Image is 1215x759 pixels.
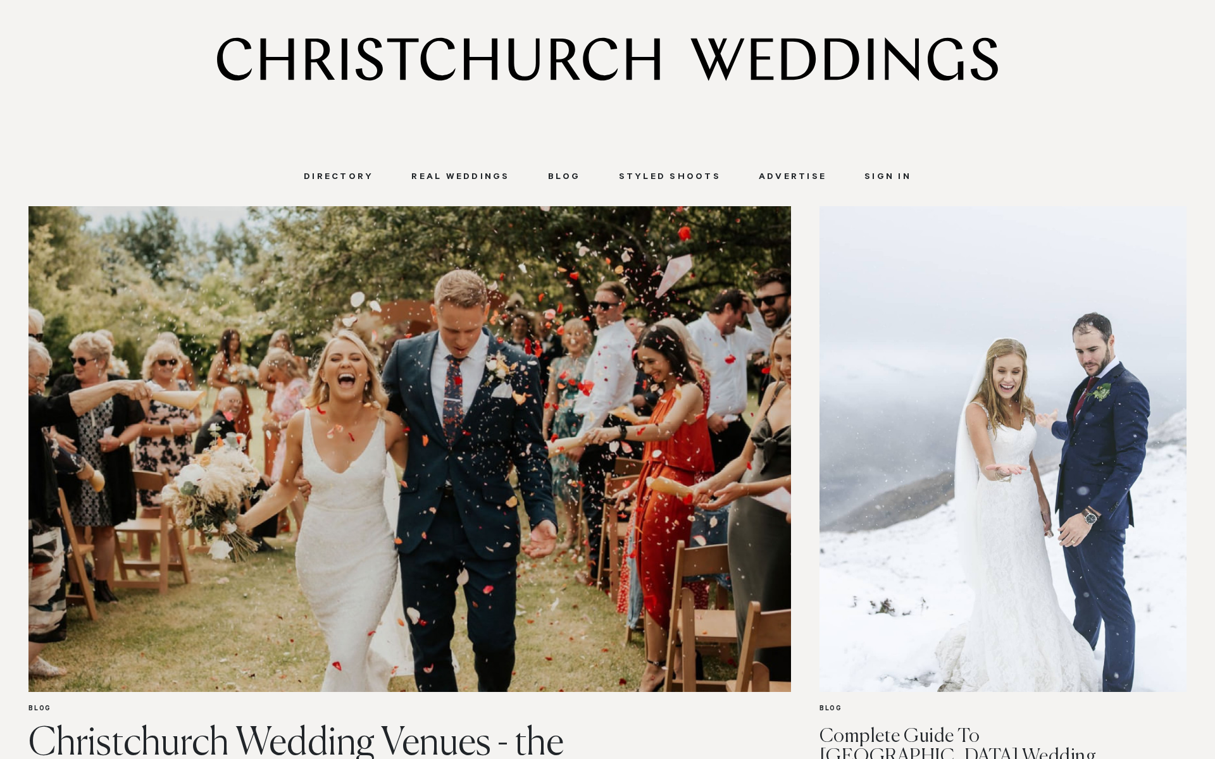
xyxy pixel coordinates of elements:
[28,692,791,727] a: Blog
[285,172,392,183] a: Directory
[600,172,740,183] a: Styled Shoots
[217,37,998,81] img: Christchurch Weddings Logo
[845,172,930,183] a: Sign In
[740,172,845,183] a: Advertise
[392,172,528,183] a: Real Weddings
[819,692,1187,727] a: Blog
[529,172,600,183] a: Blog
